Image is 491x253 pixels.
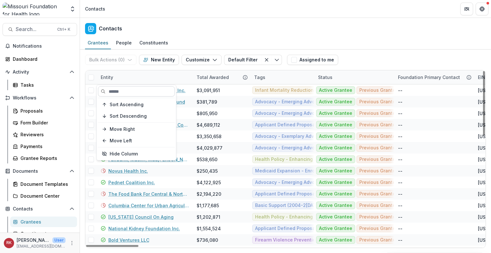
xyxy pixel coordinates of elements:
[398,202,402,209] div: --
[359,168,398,174] span: Previous Grantee
[20,218,72,225] div: Grantees
[319,237,352,243] span: Active Grantee
[13,56,72,62] div: Dashboard
[10,80,77,90] a: Tasks
[319,214,352,220] span: Active Grantee
[319,145,352,151] span: Active Grantee
[255,214,348,220] span: Health Policy - Enhancing Access to Care
[255,134,362,139] span: Advocacy - Exemplary Advocates (2018-2[DATE]
[10,179,77,189] a: Document Templates
[197,179,221,186] div: $4,122,925
[394,70,474,84] div: Foundation Primary Contact
[16,26,53,32] span: Search...
[359,134,398,139] span: Previous Grantee
[20,143,72,150] div: Payments
[108,202,189,209] a: Columbia Center for Urban Agriculture
[474,74,489,81] div: EIN
[10,117,77,128] a: Form Builder
[3,54,77,64] a: Dashboard
[359,111,398,116] span: Previous Grantee
[10,129,77,140] a: Reviewers
[10,106,77,116] a: Proposals
[398,156,402,163] div: --
[319,88,352,93] span: Active Grantee
[108,225,180,232] a: National Kidney Foundation Inc.
[6,241,12,245] div: Renee Klann
[359,203,398,208] span: Previous Grantee
[56,26,72,33] div: Ctrl + K
[99,26,122,32] h2: Contacts
[13,169,67,174] span: Documents
[398,110,402,117] div: --
[398,179,402,186] div: --
[20,107,72,114] div: Proposals
[13,95,67,101] span: Workflows
[255,191,414,197] span: Applicant Defined Proposal (2002-2[DATE] [DATE]rengthening the Core
[98,149,175,159] button: Hide Column
[20,230,72,237] div: Constituents
[197,122,220,128] div: $4,689,112
[398,237,402,243] div: --
[98,136,175,146] button: Move Left
[250,74,269,81] div: Tags
[85,5,105,12] div: Contacts
[319,157,352,162] span: Active Grantee
[319,191,352,197] span: Active Grantee
[314,70,394,84] div: Status
[108,191,189,197] a: The Food Bank For Central & Northeast [US_STATE] Inc
[3,67,77,77] button: Open Activity
[3,3,66,15] img: Missouri Foundation for Health logo
[255,180,360,185] span: Advocacy - Emerging Advocates (2018-2[DATE]
[10,141,77,152] a: Payments
[197,145,222,151] div: $4,029,877
[13,43,74,49] span: Notifications
[85,37,111,49] a: Grantees
[20,131,72,138] div: Reviewers
[398,168,402,174] div: --
[398,87,402,94] div: --
[255,226,410,231] span: Applicant Defined Proposal (2002-2[DATE] [DATE]rvices Improvement
[98,124,175,134] button: Move Right
[319,226,352,231] span: Active Grantee
[137,38,171,47] div: Constituents
[97,70,193,84] div: Entity
[182,55,222,65] button: Customize
[359,99,398,105] span: Previous Grantee
[394,74,464,81] div: Foundation Primary Contact
[197,110,217,117] div: $805,950
[398,214,402,220] div: --
[3,166,77,176] button: Open Documents
[255,88,378,93] span: Infant Mortality Reduction Initiative - Capacity Building
[398,225,402,232] div: --
[68,239,76,247] button: More
[108,168,148,174] a: Novus Health Inc.
[255,122,465,128] span: Applicant Defined Proposal (2003-2[DATE] [DATE]cess to Care - Enhancing Health of Children
[359,157,398,162] span: Previous Grantee
[261,55,272,65] button: Clear filter
[52,237,66,243] p: User
[359,226,398,231] span: Previous Grantee
[359,180,398,185] span: Previous Grantee
[108,179,155,186] a: Pednet Coalition Inc.
[68,3,77,15] button: Open entity switcher
[255,99,360,105] span: Advocacy - Emerging Advocates (2018-2[DATE]
[193,70,250,84] div: Total Awarded
[197,237,218,243] div: $736,080
[250,70,314,84] div: Tags
[108,237,149,243] a: Bold Ventures LLC
[255,157,348,162] span: Health Policy - Enhancing Access to Care
[224,55,261,65] button: Default Filter
[197,156,217,163] div: $538,650
[108,214,174,220] a: [US_STATE] Council On Aging
[359,191,398,197] span: Previous Grantee
[398,191,402,197] div: --
[3,41,77,51] button: Notifications
[10,153,77,163] a: Grantee Reports
[193,74,233,81] div: Total Awarded
[398,133,402,140] div: --
[255,168,417,174] span: Medicaid Expansion - Enrollment Assistance and Training (2021-2[DATE]
[359,145,398,151] span: Previous Grantee
[20,82,72,88] div: Tasks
